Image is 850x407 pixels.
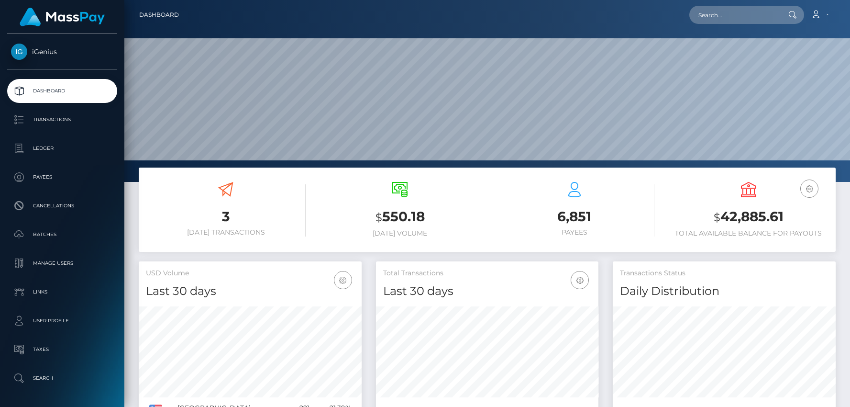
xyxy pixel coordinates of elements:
[620,269,828,278] h5: Transactions Status
[11,170,113,184] p: Payees
[11,371,113,385] p: Search
[7,108,117,132] a: Transactions
[11,44,27,60] img: iGenius
[139,5,179,25] a: Dashboard
[320,207,480,227] h3: 550.18
[11,84,113,98] p: Dashboard
[146,283,354,300] h4: Last 30 days
[7,338,117,362] a: Taxes
[146,269,354,278] h5: USD Volume
[11,285,113,299] p: Links
[7,223,117,247] a: Batches
[11,256,113,271] p: Manage Users
[7,366,117,390] a: Search
[7,280,117,304] a: Links
[7,194,117,218] a: Cancellations
[495,228,654,237] h6: Payees
[11,141,113,156] p: Ledger
[7,251,117,275] a: Manage Users
[146,207,306,226] h3: 3
[375,211,382,224] small: $
[689,6,779,24] input: Search...
[383,269,592,278] h5: Total Transactions
[7,309,117,333] a: User Profile
[320,229,480,237] h6: [DATE] Volume
[669,207,828,227] h3: 42,885.61
[7,165,117,189] a: Payees
[11,113,113,127] p: Transactions
[669,229,828,237] h6: Total Available Balance for Payouts
[11,199,113,213] p: Cancellations
[7,136,117,160] a: Ledger
[7,47,117,56] span: iGenius
[11,227,113,242] p: Batches
[620,283,828,300] h4: Daily Distribution
[383,283,592,300] h4: Last 30 days
[495,207,654,226] h3: 6,851
[11,314,113,328] p: User Profile
[11,342,113,357] p: Taxes
[714,211,720,224] small: $
[20,8,105,26] img: MassPay Logo
[146,228,306,237] h6: [DATE] Transactions
[7,79,117,103] a: Dashboard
